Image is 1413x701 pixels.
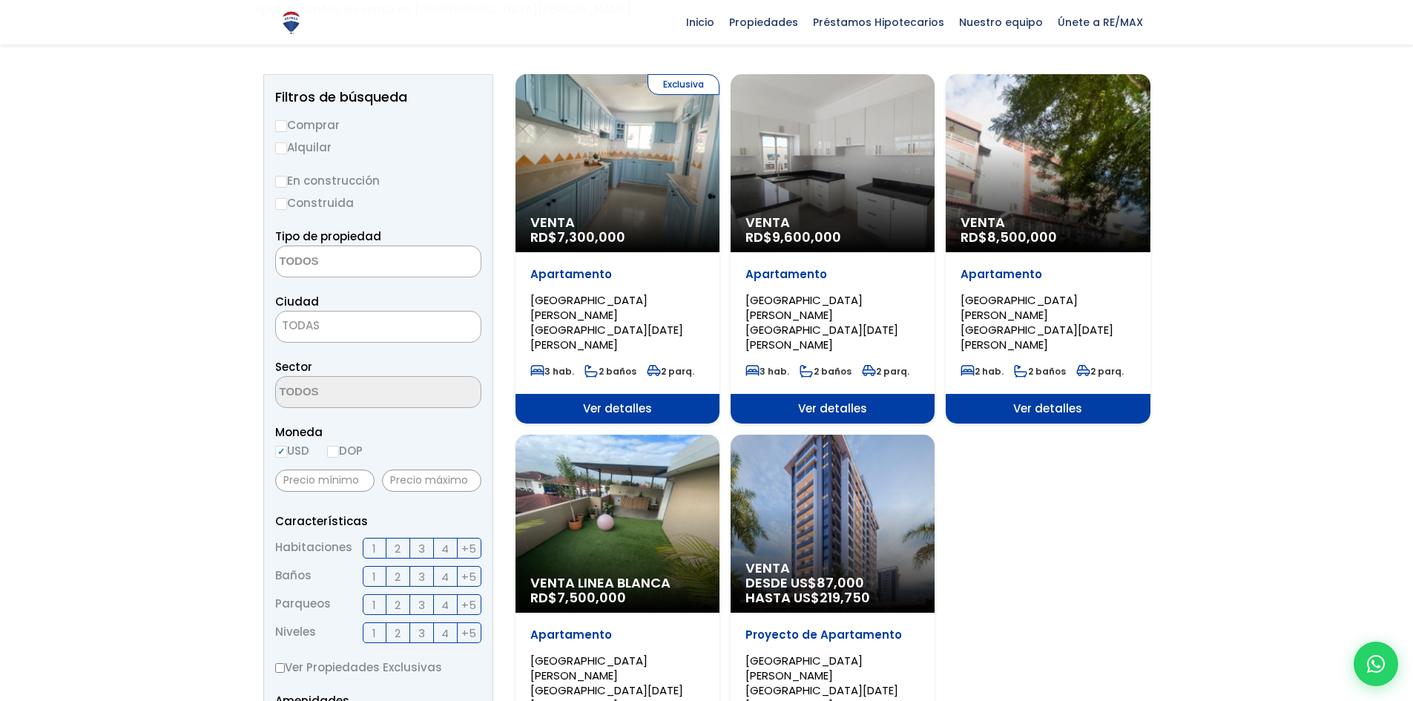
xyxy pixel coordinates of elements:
[275,294,319,309] span: Ciudad
[745,365,789,378] span: 3 hab.
[395,567,401,586] span: 2
[530,588,626,607] span: RD$
[952,11,1050,33] span: Nuestro equipo
[418,539,425,558] span: 3
[584,365,636,378] span: 2 baños
[961,365,1004,378] span: 2 hab.
[372,624,376,642] span: 1
[461,624,476,642] span: +5
[441,624,449,642] span: 4
[1076,365,1124,378] span: 2 parq.
[275,90,481,105] h2: Filtros de búsqueda
[276,315,481,336] span: TODAS
[441,539,449,558] span: 4
[1050,11,1150,33] span: Únete a RE/MAX
[731,394,935,424] span: Ver detalles
[275,228,381,244] span: Tipo de propiedad
[745,628,920,642] p: Proyecto de Apartamento
[530,292,683,352] span: [GEOGRAPHIC_DATA][PERSON_NAME][GEOGRAPHIC_DATA][DATE][PERSON_NAME]
[987,228,1057,246] span: 8,500,000
[946,394,1150,424] span: Ver detalles
[946,74,1150,424] a: Venta RD$8,500,000 Apartamento [GEOGRAPHIC_DATA][PERSON_NAME][GEOGRAPHIC_DATA][DATE][PERSON_NAME]...
[275,116,481,134] label: Comprar
[961,215,1135,230] span: Venta
[820,588,870,607] span: 219,750
[395,596,401,614] span: 2
[745,267,920,282] p: Apartamento
[679,11,722,33] span: Inicio
[961,267,1135,282] p: Apartamento
[961,228,1057,246] span: RD$
[557,228,625,246] span: 7,300,000
[1014,365,1066,378] span: 2 baños
[516,394,719,424] span: Ver detalles
[772,228,841,246] span: 9,600,000
[275,663,285,673] input: Ver Propiedades Exclusivas
[395,624,401,642] span: 2
[327,441,363,460] label: DOP
[530,628,705,642] p: Apartamento
[745,561,920,576] span: Venta
[745,590,920,605] span: HASTA US$
[275,194,481,212] label: Construida
[557,588,626,607] span: 7,500,000
[461,539,476,558] span: +5
[530,215,705,230] span: Venta
[275,446,287,458] input: USD
[530,365,574,378] span: 3 hab.
[382,470,481,492] input: Precio máximo
[395,539,401,558] span: 2
[745,292,898,352] span: [GEOGRAPHIC_DATA][PERSON_NAME][GEOGRAPHIC_DATA][DATE][PERSON_NAME]
[745,215,920,230] span: Venta
[275,171,481,190] label: En construcción
[278,10,304,36] img: Logo de REMAX
[817,573,864,592] span: 87,000
[275,441,309,460] label: USD
[441,596,449,614] span: 4
[722,11,806,33] span: Propiedades
[276,377,420,409] textarea: Search
[461,596,476,614] span: +5
[745,228,841,246] span: RD$
[327,446,339,458] input: DOP
[275,142,287,154] input: Alquilar
[275,512,481,530] p: Características
[372,539,376,558] span: 1
[530,576,705,590] span: Venta Linea Blanca
[275,658,481,677] label: Ver Propiedades Exclusivas
[441,567,449,586] span: 4
[418,624,425,642] span: 3
[647,365,694,378] span: 2 parq.
[806,11,952,33] span: Préstamos Hipotecarios
[800,365,852,378] span: 2 baños
[516,74,719,424] a: Exclusiva Venta RD$7,300,000 Apartamento [GEOGRAPHIC_DATA][PERSON_NAME][GEOGRAPHIC_DATA][DATE][PE...
[372,567,376,586] span: 1
[275,538,352,559] span: Habitaciones
[275,198,287,210] input: Construida
[862,365,909,378] span: 2 parq.
[275,176,287,188] input: En construcción
[275,311,481,343] span: TODAS
[461,567,476,586] span: +5
[418,567,425,586] span: 3
[275,120,287,132] input: Comprar
[745,576,920,605] span: DESDE US$
[275,359,312,375] span: Sector
[530,228,625,246] span: RD$
[282,317,320,333] span: TODAS
[418,596,425,614] span: 3
[275,594,331,615] span: Parqueos
[275,622,316,643] span: Niveles
[275,470,375,492] input: Precio mínimo
[961,292,1113,352] span: [GEOGRAPHIC_DATA][PERSON_NAME][GEOGRAPHIC_DATA][DATE][PERSON_NAME]
[275,138,481,157] label: Alquilar
[731,74,935,424] a: Venta RD$9,600,000 Apartamento [GEOGRAPHIC_DATA][PERSON_NAME][GEOGRAPHIC_DATA][DATE][PERSON_NAME]...
[530,267,705,282] p: Apartamento
[648,74,719,95] span: Exclusiva
[372,596,376,614] span: 1
[275,566,312,587] span: Baños
[276,246,420,278] textarea: Search
[275,423,481,441] span: Moneda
